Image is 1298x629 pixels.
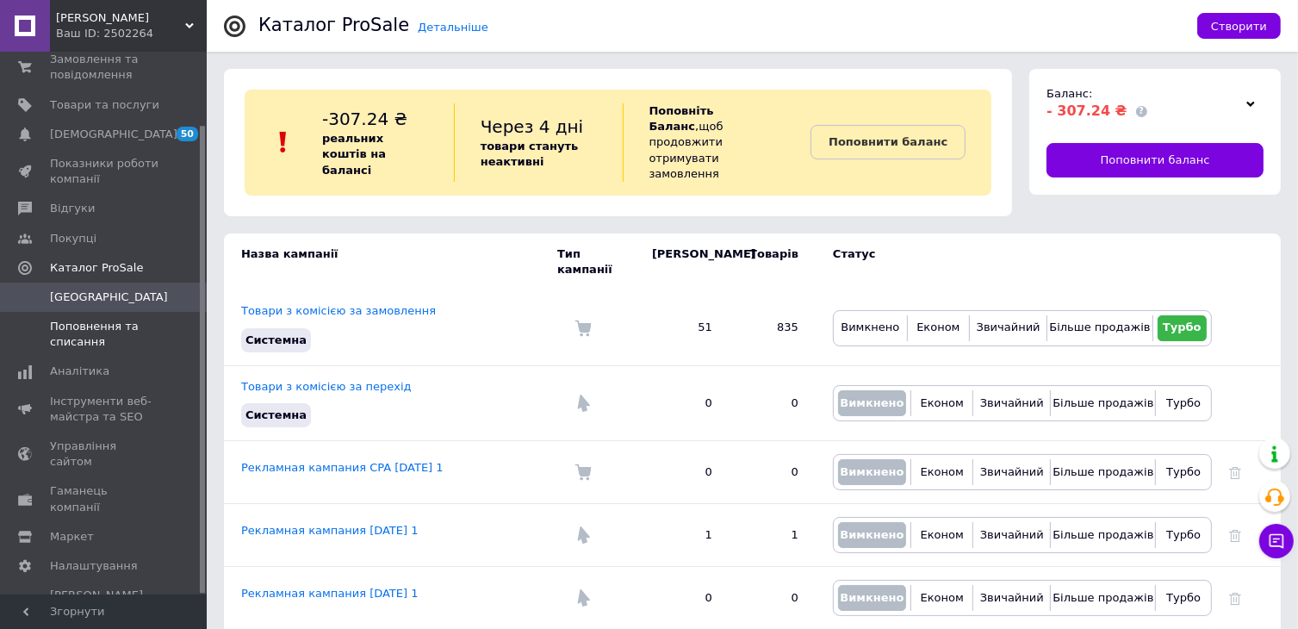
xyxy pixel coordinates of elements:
button: Звичайний [978,585,1046,611]
span: [DEMOGRAPHIC_DATA] [50,127,177,142]
button: Економ [916,459,968,485]
span: Вимкнено [840,591,904,604]
span: Турбо [1166,396,1201,409]
span: Вимкнено [841,321,899,333]
span: Більше продажів [1053,465,1153,478]
span: Економ [921,591,964,604]
button: Економ [916,390,968,416]
td: Назва кампанії [224,234,557,290]
span: Замовлення та повідомлення [50,52,159,83]
span: Більше продажів [1053,528,1153,541]
button: Вимкнено [838,390,906,416]
button: Створити [1197,13,1281,39]
div: , щоб продовжити отримувати замовлення [623,103,811,182]
td: [PERSON_NAME] [635,234,730,290]
button: Більше продажів [1052,315,1147,341]
span: Аналітика [50,364,109,379]
span: Звичайний [980,591,1044,604]
button: Більше продажів [1055,459,1151,485]
span: Економ [921,528,964,541]
button: Звичайний [978,459,1046,485]
span: Турбо [1166,591,1201,604]
img: Комісія за замовлення [574,464,592,481]
button: Вимкнено [838,522,906,548]
span: Звичайний [977,321,1040,333]
td: 0 [730,365,816,440]
button: Турбо [1160,522,1207,548]
span: Економ [921,465,964,478]
span: Економ [921,396,964,409]
span: Покупці [50,231,96,246]
span: Турбо [1163,321,1202,333]
td: 1 [635,504,730,567]
b: Поповніть Баланс [649,104,714,133]
a: Видалити [1229,465,1241,478]
td: 0 [730,441,816,504]
span: Anny Store [56,10,185,26]
span: Гаманець компанії [50,483,159,514]
button: Чат з покупцем [1259,524,1294,558]
span: Маркет [50,529,94,545]
b: реальних коштів на балансі [322,132,386,176]
span: Турбо [1166,528,1201,541]
img: Комісія за замовлення [574,320,592,337]
button: Звичайний [978,522,1046,548]
button: Економ [916,522,968,548]
button: Вимкнено [838,459,906,485]
a: Видалити [1229,591,1241,604]
span: Поповнення та списання [50,319,159,350]
span: Звичайний [980,396,1044,409]
img: Комісія за перехід [574,526,592,544]
img: Комісія за перехід [574,395,592,412]
span: Відгуки [50,201,95,216]
button: Вимкнено [838,585,906,611]
td: 0 [635,365,730,440]
b: Поповнити баланс [829,135,947,148]
span: Інструменти веб-майстра та SEO [50,394,159,425]
a: Рекламная кампания [DATE] 1 [241,524,419,537]
span: 50 [177,127,198,141]
span: Управління сайтом [50,439,159,470]
span: Каталог ProSale [50,260,143,276]
button: Більше продажів [1055,390,1151,416]
button: Турбо [1160,459,1207,485]
a: Поповнити баланс [810,125,966,159]
span: Поповнити баланс [1101,153,1210,168]
td: 835 [730,290,816,365]
button: Звичайний [978,390,1046,416]
span: Вимкнено [840,465,904,478]
img: :exclamation: [270,129,296,155]
div: Каталог ProSale [258,16,409,34]
span: Баланс: [1046,87,1092,100]
span: Показники роботи компанії [50,156,159,187]
span: Вимкнено [840,528,904,541]
span: Звичайний [980,528,1044,541]
button: Вимкнено [838,315,903,341]
span: Вимкнено [840,396,904,409]
td: 1 [730,504,816,567]
td: Тип кампанії [557,234,635,290]
button: Турбо [1158,315,1207,341]
span: Турбо [1166,465,1201,478]
button: Більше продажів [1055,522,1151,548]
span: -307.24 ₴ [322,109,407,129]
a: Детальніше [418,21,488,34]
b: товари стануть неактивні [481,140,579,168]
span: [GEOGRAPHIC_DATA] [50,290,168,305]
img: Комісія за перехід [574,589,592,607]
div: Ваш ID: 2502264 [56,26,207,41]
span: Звичайний [980,465,1044,478]
button: Турбо [1160,585,1207,611]
span: Більше продажів [1053,591,1153,604]
a: Рекламная кампания [DATE] 1 [241,587,419,600]
span: Системна [245,333,307,346]
button: Турбо [1160,390,1207,416]
span: Створити [1211,20,1267,33]
span: - 307.24 ₴ [1046,103,1127,119]
span: Економ [916,321,960,333]
a: Видалити [1229,528,1241,541]
td: Товарів [730,234,816,290]
span: Товари та послуги [50,97,159,113]
button: Економ [916,585,968,611]
span: Системна [245,408,307,421]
